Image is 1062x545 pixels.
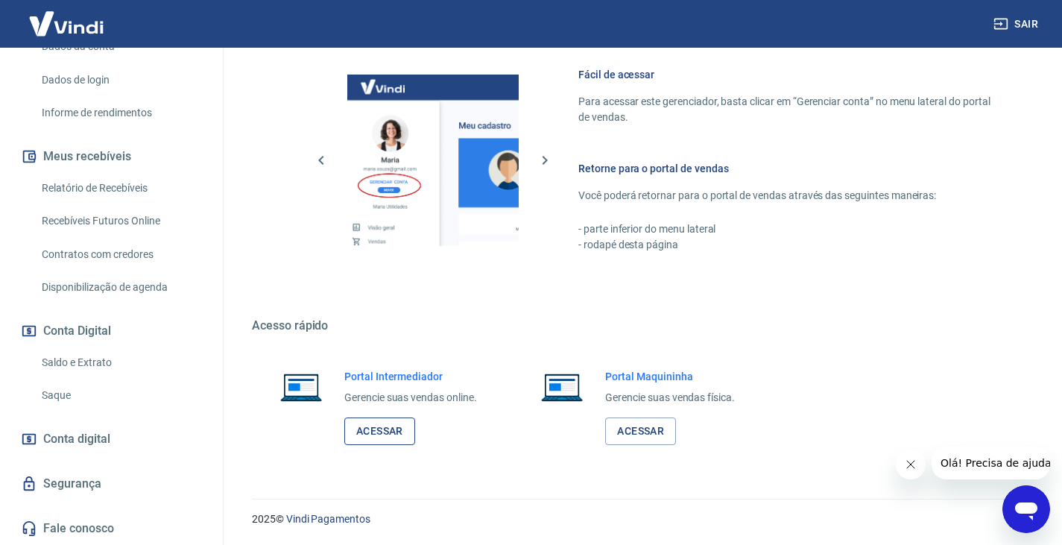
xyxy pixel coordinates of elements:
[36,65,205,95] a: Dados de login
[36,239,205,270] a: Contratos com credores
[990,10,1044,38] button: Sair
[605,369,735,384] h6: Portal Maquininha
[36,347,205,378] a: Saldo e Extrato
[252,511,1026,527] p: 2025 ©
[36,98,205,128] a: Informe de rendimentos
[578,221,990,237] p: - parte inferior do menu lateral
[344,369,477,384] h6: Portal Intermediador
[270,369,332,405] img: Imagem de um notebook aberto
[18,512,205,545] a: Fale conosco
[578,237,990,253] p: - rodapé desta página
[36,206,205,236] a: Recebíveis Futuros Online
[896,450,926,479] iframe: Fechar mensagem
[578,94,990,125] p: Para acessar este gerenciador, basta clicar em “Gerenciar conta” no menu lateral do portal de ven...
[36,173,205,204] a: Relatório de Recebíveis
[18,467,205,500] a: Segurança
[578,161,990,176] h6: Retorne para o portal de vendas
[344,390,477,406] p: Gerencie suas vendas online.
[18,140,205,173] button: Meus recebíveis
[531,369,593,405] img: Imagem de um notebook aberto
[605,390,735,406] p: Gerencie suas vendas física.
[347,75,519,246] img: Imagem da dashboard mostrando o botão de gerenciar conta na sidebar no lado esquerdo
[578,67,990,82] h6: Fácil de acessar
[1002,485,1050,533] iframe: Botão para abrir a janela de mensagens
[9,10,125,22] span: Olá! Precisa de ajuda?
[605,418,676,445] a: Acessar
[36,272,205,303] a: Disponibilização de agenda
[18,1,115,46] img: Vindi
[36,380,205,411] a: Saque
[344,418,415,445] a: Acessar
[932,447,1050,479] iframe: Mensagem da empresa
[43,429,110,450] span: Conta digital
[578,188,990,204] p: Você poderá retornar para o portal de vendas através das seguintes maneiras:
[252,318,1026,333] h5: Acesso rápido
[18,423,205,456] a: Conta digital
[18,315,205,347] button: Conta Digital
[286,513,370,525] a: Vindi Pagamentos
